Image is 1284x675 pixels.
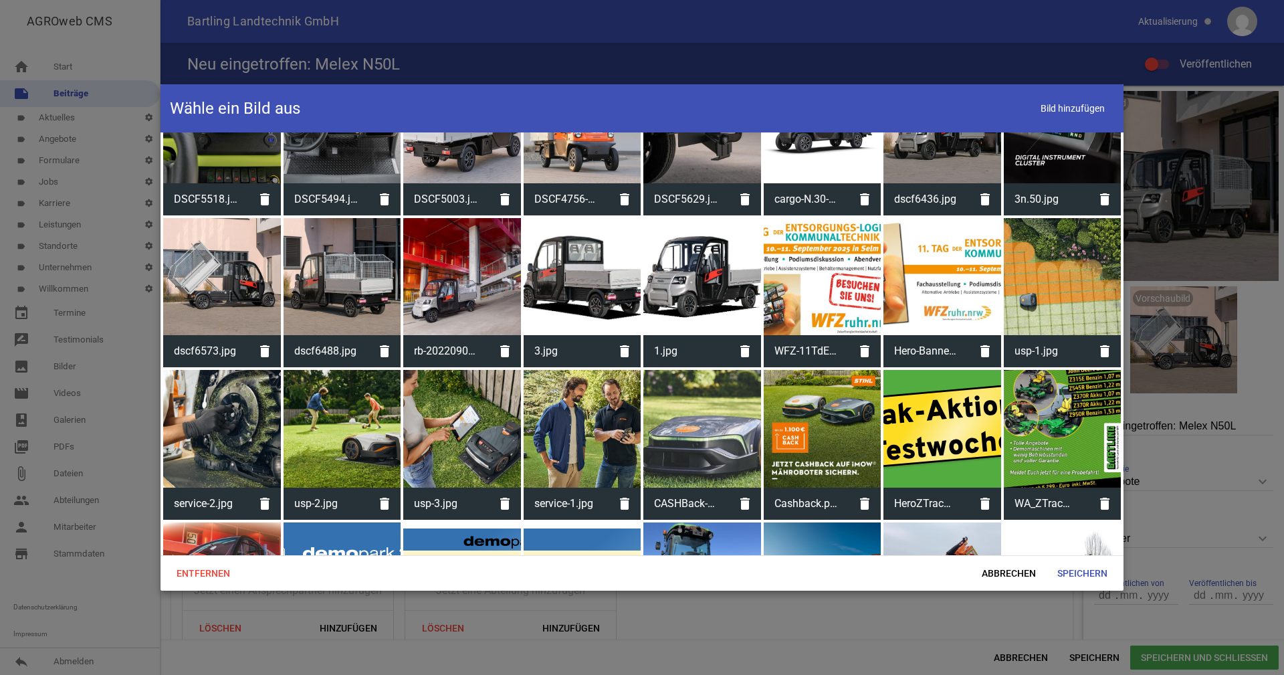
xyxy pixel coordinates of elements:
[609,488,641,520] i: delete
[403,334,489,369] span: rb-20220909-0589-edit-edit.jpg
[849,183,881,215] i: delete
[729,335,761,367] i: delete
[609,335,641,367] i: delete
[368,183,401,215] i: delete
[1089,488,1121,520] i: delete
[729,488,761,520] i: delete
[1004,334,1089,369] span: usp-1.jpg
[1031,95,1114,122] span: Bild hinzufügen
[489,183,521,215] i: delete
[971,561,1047,585] span: Abbrechen
[489,335,521,367] i: delete
[1047,561,1118,585] span: Speichern
[969,335,1001,367] i: delete
[368,335,401,367] i: delete
[489,488,521,520] i: delete
[764,182,849,217] span: cargo-N.30-1.jpg
[643,486,729,521] span: CASHBack-Seite004.jpg
[849,488,881,520] i: delete
[524,486,609,521] span: service-1.jpg
[1004,486,1089,521] span: WA_ZTracWochen.jpg
[764,486,849,521] span: Cashback.png
[849,335,881,367] i: delete
[284,182,369,217] span: DSCF5494.jpg
[883,334,969,369] span: Hero-Banner_WFZruhr-Seite001.jpg
[643,182,729,217] span: DSCF5629.jpg
[883,486,969,521] span: HeroZTracWochen.svg
[284,486,369,521] span: usp-2.jpg
[249,488,281,520] i: delete
[524,182,609,217] span: DSCF4756-0009-Wypelnienie-generatywne-2.jpg
[883,182,969,217] span: dscf6436.jpg
[1004,182,1089,217] span: 3n.50.jpg
[764,334,849,369] span: WFZ-11TdEL_110x75-20250207_final.jpg
[166,561,241,585] span: Entfernen
[170,98,300,119] h4: Wähle ein Bild aus
[1089,335,1121,367] i: delete
[643,334,729,369] span: 1.jpg
[969,488,1001,520] i: delete
[249,183,281,215] i: delete
[163,486,249,521] span: service-2.jpg
[524,334,609,369] span: 3.jpg
[163,334,249,369] span: dscf6573.jpg
[1089,183,1121,215] i: delete
[729,183,761,215] i: delete
[969,183,1001,215] i: delete
[403,182,489,217] span: DSCF5003.jpg
[609,183,641,215] i: delete
[368,488,401,520] i: delete
[284,334,369,369] span: dscf6488.jpg
[403,486,489,521] span: usp-3.jpg
[249,335,281,367] i: delete
[163,182,249,217] span: DSCF5518.jpg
